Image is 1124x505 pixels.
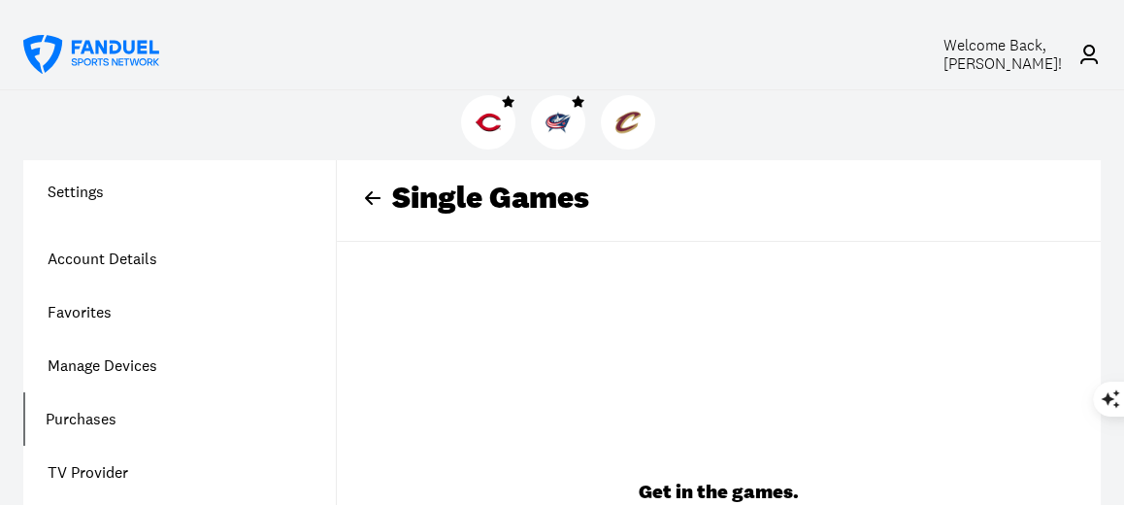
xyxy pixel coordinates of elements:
div: Get in the games. [639,481,799,504]
a: Favorites [23,286,336,339]
img: Cavaliers [615,110,641,135]
img: Reds [476,110,501,135]
a: Purchases [23,392,336,446]
a: TV Provider [23,446,336,499]
span: Welcome Back, [PERSON_NAME] ! [943,35,1062,74]
h1: Settings [23,180,336,203]
img: Blue Jackets [545,110,571,135]
a: Account Details [23,232,336,286]
a: FanDuel Sports Network [23,35,159,74]
a: Welcome Back,[PERSON_NAME]! [887,36,1101,73]
a: RedsReds [461,134,523,153]
a: Blue JacketsBlue Jackets [531,134,593,153]
a: CavaliersCavaliers [601,134,663,153]
div: Single Games [392,180,589,217]
a: Manage Devices [23,339,336,392]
